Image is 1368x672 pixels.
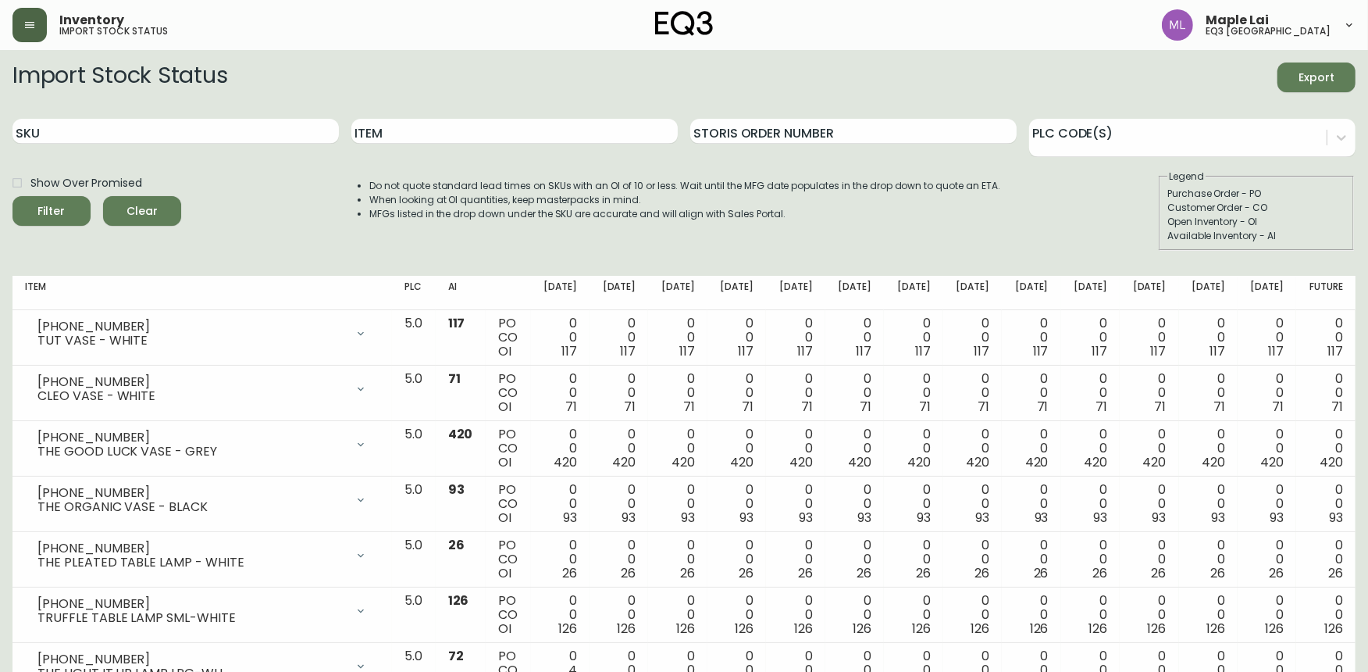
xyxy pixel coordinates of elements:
[661,316,694,359] div: 0 0
[25,316,379,351] div: [PHONE_NUMBER]TUT VASE - WHITE
[1132,316,1166,359] div: 0 0
[956,483,989,525] div: 0 0
[554,453,577,471] span: 420
[919,398,931,416] span: 71
[1084,453,1107,471] span: 420
[543,594,577,636] div: 0 0
[838,372,871,414] div: 0 0
[1074,316,1107,359] div: 0 0
[739,564,753,582] span: 26
[543,483,577,525] div: 0 0
[1192,316,1225,359] div: 0 0
[778,316,812,359] div: 0 0
[978,398,989,416] span: 71
[915,342,931,360] span: 117
[448,536,465,554] span: 26
[1074,594,1107,636] div: 0 0
[884,276,942,310] th: [DATE]
[676,620,695,638] span: 126
[1152,564,1167,582] span: 26
[38,202,66,221] div: Filter
[30,175,142,191] span: Show Over Promised
[369,179,1000,193] li: Do not quote standard lead times on SKUs with an OI of 10 or less. Wait until the MFG date popula...
[912,620,931,638] span: 126
[680,564,695,582] span: 26
[621,342,636,360] span: 117
[1162,9,1193,41] img: 61e28cffcf8cc9f4e300d877dd684943
[1211,509,1225,527] span: 93
[1206,27,1331,36] h5: eq3 [GEOGRAPHIC_DATA]
[543,316,577,359] div: 0 0
[1327,342,1343,360] span: 117
[59,14,124,27] span: Inventory
[1202,453,1225,471] span: 420
[789,453,813,471] span: 420
[498,483,518,525] div: PO CO
[1132,594,1166,636] div: 0 0
[498,427,518,470] div: PO CO
[681,509,695,527] span: 93
[896,538,930,581] div: 0 0
[1192,483,1225,525] div: 0 0
[625,398,636,416] span: 71
[896,372,930,414] div: 0 0
[1250,483,1284,525] div: 0 0
[498,342,511,360] span: OI
[25,538,379,573] div: [PHONE_NUMBER]THE PLEATED TABLE LAMP - WHITE
[907,453,931,471] span: 420
[720,483,753,525] div: 0 0
[392,588,435,643] td: 5.0
[1309,372,1343,414] div: 0 0
[778,483,812,525] div: 0 0
[1132,538,1166,581] div: 0 0
[618,620,636,638] span: 126
[602,316,636,359] div: 0 0
[857,564,871,582] span: 26
[1167,215,1345,229] div: Open Inventory - OI
[1132,372,1166,414] div: 0 0
[1167,170,1206,184] legend: Legend
[1270,509,1284,527] span: 93
[59,27,168,36] h5: import stock status
[655,11,713,36] img: logo
[1148,620,1167,638] span: 126
[1328,564,1343,582] span: 26
[12,63,227,92] h2: Import Stock Status
[766,276,825,310] th: [DATE]
[1143,453,1167,471] span: 420
[916,564,931,582] span: 26
[25,427,379,462] div: [PHONE_NUMBER]THE GOOD LUCK VASE - GREY
[896,316,930,359] div: 0 0
[1152,509,1167,527] span: 93
[498,620,511,638] span: OI
[1250,427,1284,470] div: 0 0
[1266,620,1284,638] span: 126
[498,453,511,471] span: OI
[561,342,577,360] span: 117
[707,276,766,310] th: [DATE]
[37,542,345,556] div: [PHONE_NUMBER]
[838,316,871,359] div: 0 0
[1014,538,1048,581] div: 0 0
[448,592,469,609] span: 126
[622,564,636,582] span: 26
[1206,14,1269,27] span: Maple Lai
[37,320,345,334] div: [PHONE_NUMBER]
[720,316,753,359] div: 0 0
[856,342,871,360] span: 117
[37,375,345,389] div: [PHONE_NUMBER]
[1014,594,1048,636] div: 0 0
[661,594,694,636] div: 0 0
[1309,427,1343,470] div: 0 0
[1002,276,1060,310] th: [DATE]
[1192,594,1225,636] div: 0 0
[590,276,648,310] th: [DATE]
[838,483,871,525] div: 0 0
[1151,342,1167,360] span: 117
[602,483,636,525] div: 0 0
[1250,594,1284,636] div: 0 0
[558,620,577,638] span: 126
[1324,620,1343,638] span: 126
[1261,453,1284,471] span: 420
[1192,538,1225,581] div: 0 0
